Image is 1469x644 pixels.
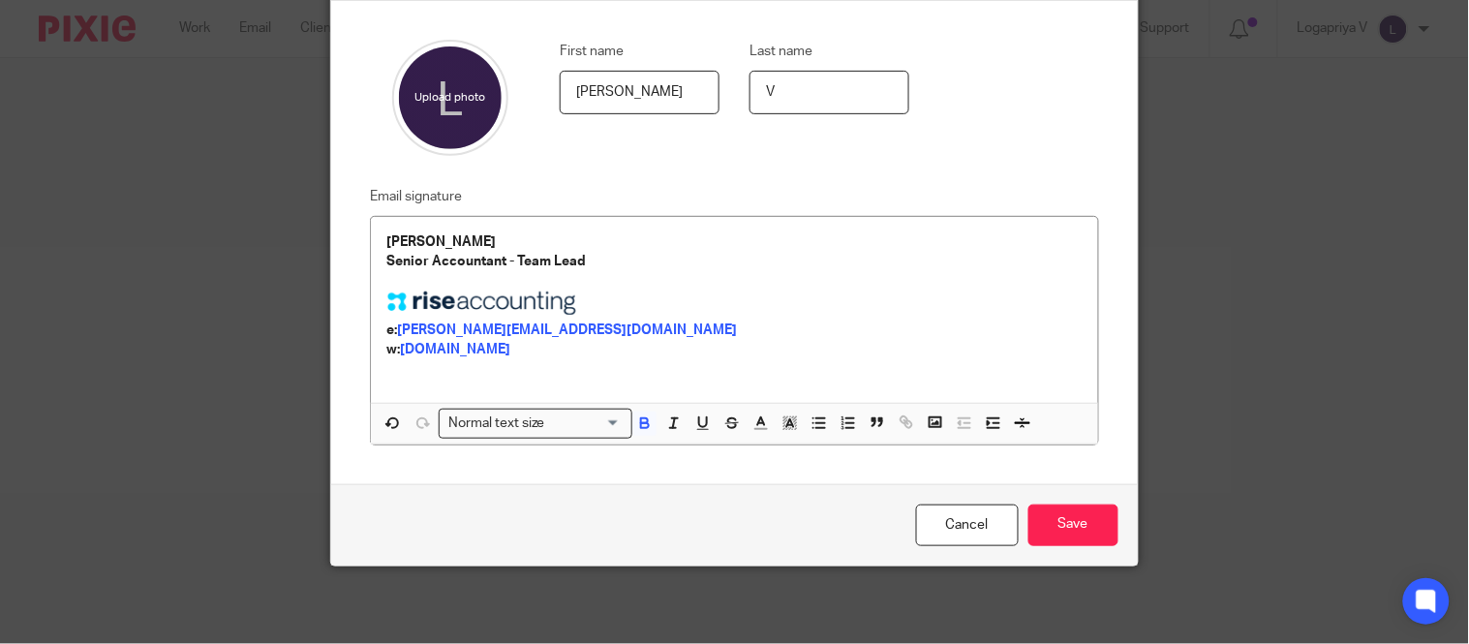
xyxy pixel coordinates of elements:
[370,187,462,206] label: Email signature
[386,255,586,268] strong: Senior Accountant - Team Lead
[400,343,510,356] a: [DOMAIN_NAME]
[750,42,812,61] label: Last name
[560,42,624,61] label: First name
[386,323,397,337] strong: e:
[444,414,549,434] span: Normal text size
[386,235,496,249] strong: [PERSON_NAME]
[386,343,400,356] strong: w:
[397,323,737,337] a: [PERSON_NAME][EMAIL_ADDRESS][DOMAIN_NAME]
[386,291,580,315] img: Image
[916,505,1019,546] a: Cancel
[551,414,621,434] input: Search for option
[439,409,632,439] div: Search for option
[1028,505,1118,546] input: Save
